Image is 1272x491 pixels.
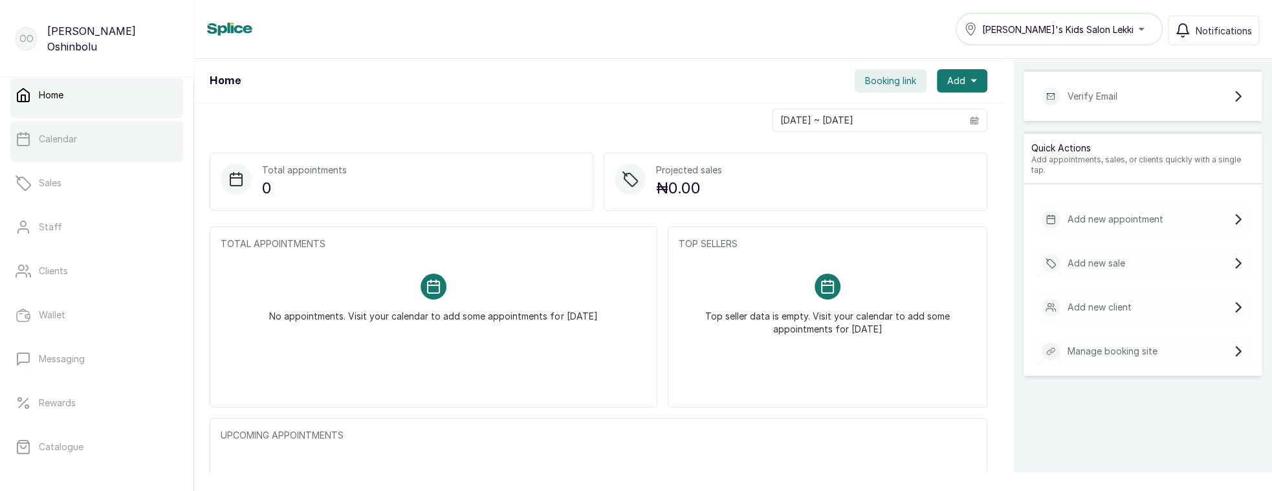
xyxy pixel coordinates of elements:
[1068,213,1163,226] p: Add new appointment
[262,177,347,200] p: 0
[19,32,34,45] p: OO
[10,209,183,245] a: Staff
[10,77,183,113] a: Home
[39,89,63,102] p: Home
[1068,257,1125,270] p: Add new sale
[39,221,62,234] p: Staff
[956,13,1163,45] button: [PERSON_NAME]'s Kids Salon Lekki
[970,116,979,125] svg: calendar
[10,341,183,377] a: Messaging
[221,237,646,250] p: TOTAL APPOINTMENTS
[47,23,178,54] p: [PERSON_NAME] Oshinbolu
[39,265,68,278] p: Clients
[221,429,976,442] p: UPCOMING APPOINTMENTS
[855,69,927,93] button: Booking link
[269,300,597,323] p: No appointments. Visit your calendar to add some appointments for [DATE]
[982,23,1134,36] span: [PERSON_NAME]'s Kids Salon Lekki
[39,133,77,146] p: Calendar
[1068,345,1157,358] p: Manage booking site
[39,309,65,322] p: Wallet
[1196,24,1252,38] span: Notifications
[39,353,85,366] p: Messaging
[656,164,722,177] p: Projected sales
[10,121,183,157] a: Calendar
[210,73,241,89] h1: Home
[39,177,61,190] p: Sales
[865,74,916,87] span: Booking link
[39,441,83,453] p: Catalogue
[10,165,183,201] a: Sales
[694,300,961,336] p: Top seller data is empty. Visit your calendar to add some appointments for [DATE]
[1031,155,1254,175] p: Add appointments, sales, or clients quickly with a single tap.
[10,429,183,465] a: Catalogue
[1068,301,1132,314] p: Add new client
[262,164,347,177] p: Total appointments
[656,177,722,200] p: ₦0.00
[679,237,976,250] p: TOP SELLERS
[10,253,183,289] a: Clients
[937,69,987,93] button: Add
[39,397,76,409] p: Rewards
[1031,142,1254,155] p: Quick Actions
[1168,16,1259,45] button: Notifications
[10,297,183,333] a: Wallet
[773,109,962,131] input: Select date
[10,385,183,421] a: Rewards
[947,74,965,87] span: Add
[1068,90,1117,103] p: Verify Email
